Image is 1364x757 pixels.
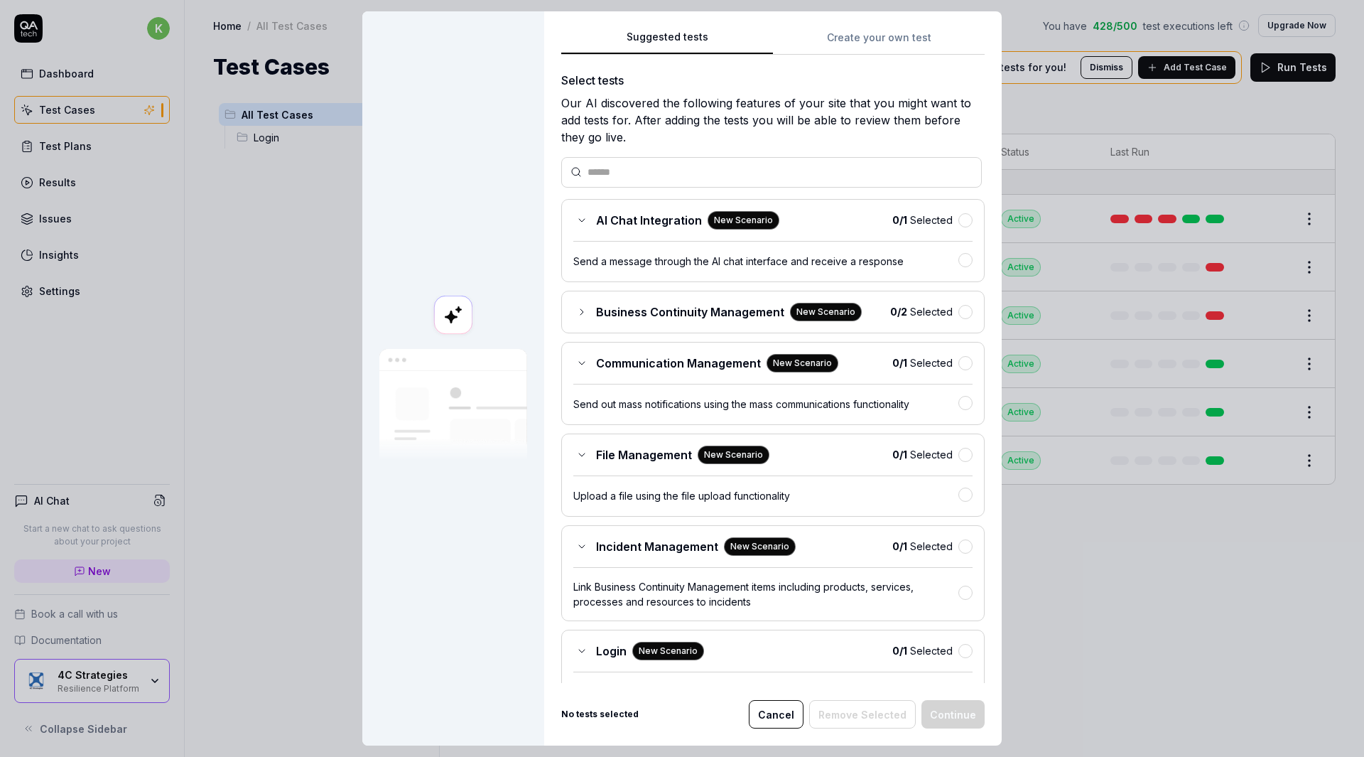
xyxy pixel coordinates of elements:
[892,213,953,227] span: Selected
[596,643,627,660] span: Login
[561,72,985,89] div: Select tests
[573,254,958,269] div: Send a message through the AI chat interface and receive a response
[892,539,953,554] span: Selected
[809,700,916,729] button: Remove Selected
[379,349,527,462] img: Our AI scans your site and suggests things to test
[892,449,907,461] b: 0 / 1
[596,304,784,321] span: Business Continuity Management
[892,357,907,369] b: 0 / 1
[596,355,761,372] span: Communication Management
[921,700,985,729] button: Continue
[573,397,958,412] div: Send out mass notifications using the mass communications functionality
[892,643,953,658] span: Selected
[596,446,692,463] span: File Management
[892,214,907,226] b: 0 / 1
[749,700,803,729] button: Cancel
[573,579,958,609] div: Link Business Continuity Management items including products, services, processes and resources t...
[708,211,779,230] div: New Scenario
[596,212,702,229] span: AI Chat Integration
[724,537,796,556] div: New Scenario
[890,306,907,318] b: 0 / 2
[632,642,704,660] div: New Scenario
[573,488,958,503] div: Upload a file using the file upload functionality
[561,29,773,55] button: Suggested tests
[892,447,953,462] span: Selected
[892,355,953,370] span: Selected
[790,303,862,321] div: New Scenario
[890,304,953,319] span: Selected
[561,95,985,146] div: Our AI discovered the following features of your site that you might want to add tests for. After...
[767,354,838,372] div: New Scenario
[773,29,985,55] button: Create your own test
[596,538,718,555] span: Incident Management
[892,645,907,657] b: 0 / 1
[698,446,769,464] div: New Scenario
[561,708,639,721] b: No tests selected
[892,540,907,552] b: 0 / 1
